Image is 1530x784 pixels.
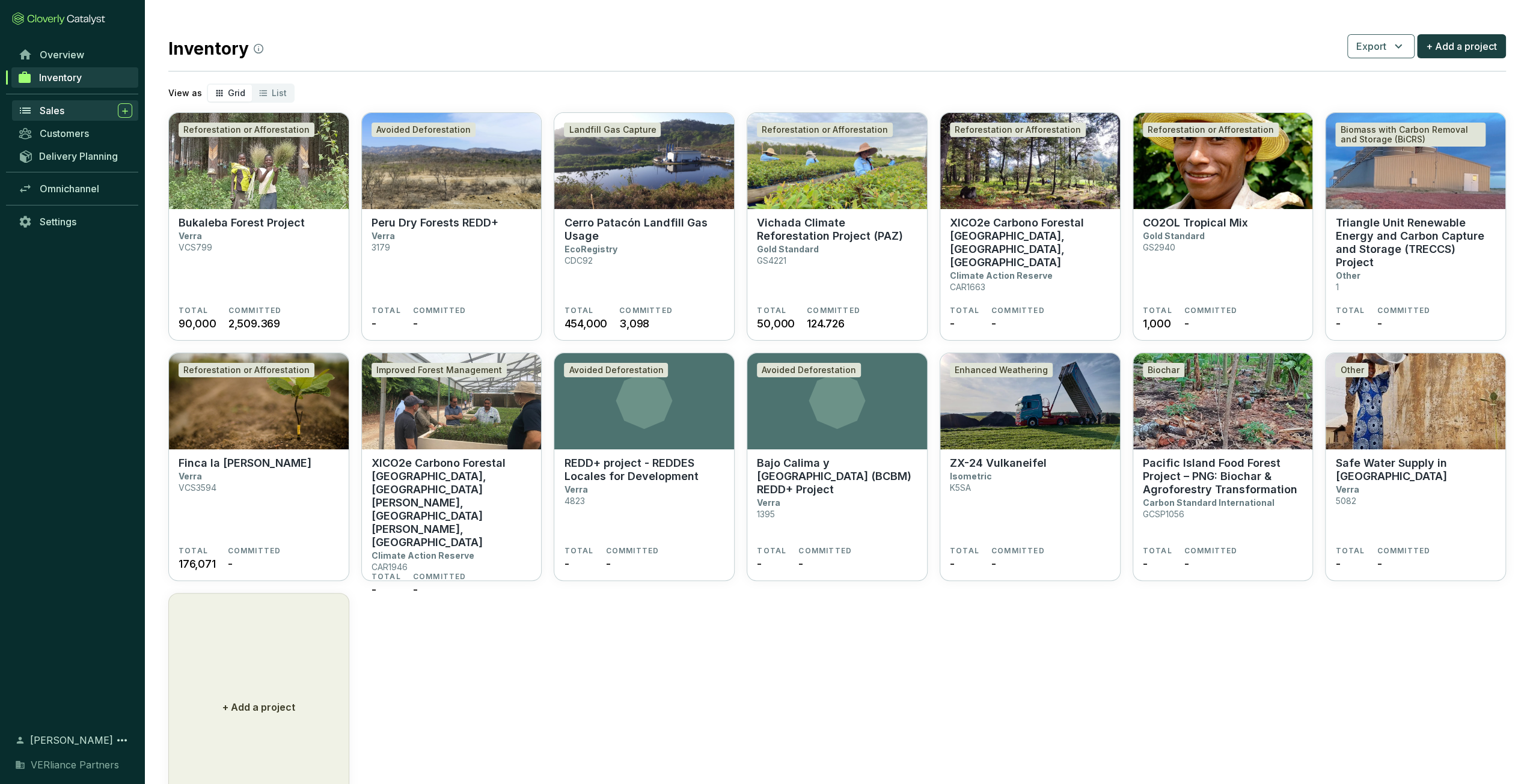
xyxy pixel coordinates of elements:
[1377,315,1382,332] span: -
[169,353,349,449] img: Finca la Paz II
[950,556,955,572] span: -
[12,211,138,232] a: Settings
[619,315,649,332] span: 3,098
[757,255,786,266] p: GS4221
[1335,496,1356,506] p: 5082
[807,306,860,315] span: COMMITTED
[39,71,82,84] span: Inventory
[169,113,349,209] img: Bukaleba Forest Project
[228,556,233,572] span: -
[362,353,542,449] img: XICO2e Carbono Forestal Ejido Noh Bec, Municipio de Felipe Carrillo Puerto, Estado de Quintana Ro...
[1184,546,1238,556] span: COMMITTED
[1143,556,1148,572] span: -
[940,353,1121,581] a: ZX-24 VulkaneifelEnhanced WeatheringZX-24 VulkaneifelIsometricK5SATOTAL-COMMITTED-
[950,471,992,481] p: Isometric
[798,546,852,556] span: COMMITTED
[179,315,216,332] span: 90,000
[564,255,592,266] p: CDC92
[991,315,996,332] span: -
[564,484,587,494] p: Verra
[757,315,795,332] span: 50,000
[747,113,927,209] img: Vichada Climate Reforestation Project (PAZ)
[564,457,724,483] p: REDD+ project - REDDES Locales for Development
[1143,306,1172,315] span: TOTAL
[1326,353,1505,449] img: Safe Water Supply in Zambia
[564,244,617,254] p: EcoRegistry
[747,112,928,341] a: Vichada Climate Reforestation Project (PAZ)Reforestation or AfforestationVichada Climate Reforest...
[950,546,979,556] span: TOTAL
[950,282,985,292] p: CAR1663
[605,556,610,572] span: -
[1335,363,1368,377] div: Other
[1133,353,1314,581] a: Pacific Island Food Forest Project – PNG: Biochar & Agroforestry TransformationBiocharPacific Isl...
[207,84,295,103] div: segmented control
[1143,315,1171,332] span: 1,000
[372,216,498,229] p: Peru Dry Forests REDD+
[361,112,542,341] a: Peru Dry Forests REDD+Avoided DeforestationPeru Dry Forests REDD+Verra3179TOTAL-COMMITTED-
[1377,546,1430,556] span: COMMITTED
[168,112,349,341] a: Bukaleba Forest ProjectReforestation or AfforestationBukaleba Forest ProjectVerraVCS799TOTAL90,00...
[950,216,1110,269] p: XICO2e Carbono Forestal [GEOGRAPHIC_DATA], [GEOGRAPHIC_DATA], [GEOGRAPHIC_DATA]
[372,363,507,377] div: Improved Forest Management
[1325,112,1506,341] a: Triangle Unit Renewable Energy and Carbon Capture and Storage (TRECCS) ProjectBiomass with Carbon...
[757,546,786,556] span: TOTAL
[372,306,401,315] span: TOTAL
[1133,353,1313,449] img: Pacific Island Food Forest Project – PNG: Biochar & Agroforestry Transformation
[372,562,408,572] p: CAR1946
[179,546,208,556] span: TOTAL
[1326,113,1505,209] img: Triangle Unit Renewable Energy and Carbon Capture and Storage (TRECCS) Project
[228,546,281,556] span: COMMITTED
[757,306,786,315] span: TOTAL
[40,127,89,139] span: Customers
[950,363,1053,377] div: Enhanced Weathering
[179,556,216,572] span: 176,071
[179,457,311,470] p: Finca la [PERSON_NAME]
[1184,556,1189,572] span: -
[413,315,418,332] span: -
[1417,34,1506,58] button: + Add a project
[950,315,955,332] span: -
[564,556,569,572] span: -
[1143,546,1172,556] span: TOTAL
[1335,123,1486,147] div: Biomass with Carbon Removal and Storage (BiCRS)
[1335,315,1340,332] span: -
[372,231,395,241] p: Verra
[1335,556,1340,572] span: -
[372,315,376,332] span: -
[619,306,673,315] span: COMMITTED
[1377,556,1382,572] span: -
[757,556,762,572] span: -
[1356,39,1386,53] span: Export
[1325,353,1506,581] a: Safe Water Supply in ZambiaOtherSafe Water Supply in [GEOGRAPHIC_DATA]Verra5082TOTAL-COMMITTED-
[798,556,803,572] span: -
[564,315,607,332] span: 454,000
[1143,363,1184,377] div: Biochar
[39,150,118,162] span: Delivery Planning
[40,49,84,61] span: Overview
[413,582,418,598] span: -
[168,353,349,581] a: Finca la Paz IIReforestation or AfforestationFinca la [PERSON_NAME]VerraVCS3594TOTAL176,071COMMIT...
[12,100,138,121] a: Sales
[950,123,1086,137] div: Reforestation or Afforestation
[228,88,245,98] span: Grid
[40,216,76,228] span: Settings
[372,123,476,137] div: Avoided Deforestation
[564,363,668,377] div: Avoided Deforestation
[12,178,138,199] a: Omnichannel
[413,306,467,315] span: COMMITTED
[179,306,208,315] span: TOTAL
[564,546,593,556] span: TOTAL
[372,582,376,598] span: -
[372,550,474,561] p: Climate Action Reserve
[413,572,467,582] span: COMMITTED
[12,123,138,144] a: Customers
[40,105,64,117] span: Sales
[40,183,99,195] span: Omnichannel
[950,270,1053,281] p: Climate Action Reserve
[757,123,893,137] div: Reforestation or Afforestation
[168,87,202,99] p: View as
[1335,546,1365,556] span: TOTAL
[11,67,138,88] a: Inventory
[991,306,1045,315] span: COMMITTED
[30,733,113,747] span: [PERSON_NAME]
